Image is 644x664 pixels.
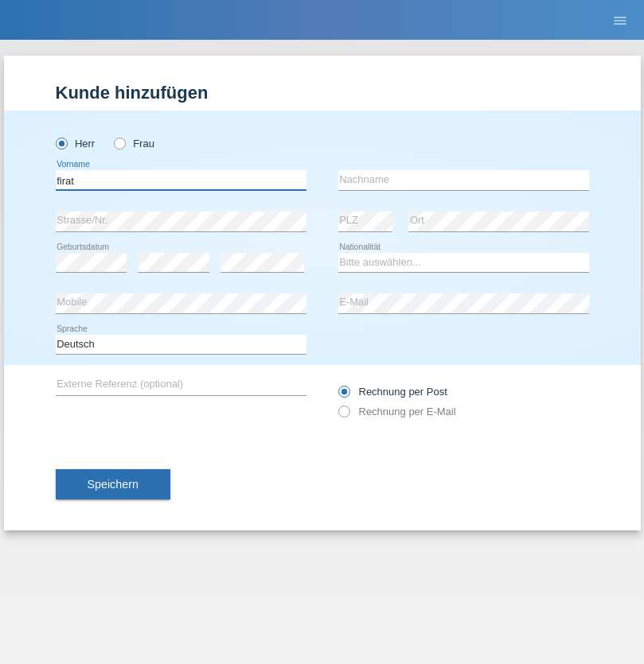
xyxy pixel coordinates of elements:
[338,406,349,425] input: Rechnung per E-Mail
[612,13,628,29] i: menu
[56,83,589,103] h1: Kunde hinzufügen
[338,386,447,398] label: Rechnung per Post
[114,138,154,149] label: Frau
[114,138,124,148] input: Frau
[56,138,66,148] input: Herr
[56,469,170,499] button: Speichern
[604,15,636,25] a: menu
[88,478,139,491] span: Speichern
[56,138,96,149] label: Herr
[338,386,349,406] input: Rechnung per Post
[338,406,456,417] label: Rechnung per E-Mail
